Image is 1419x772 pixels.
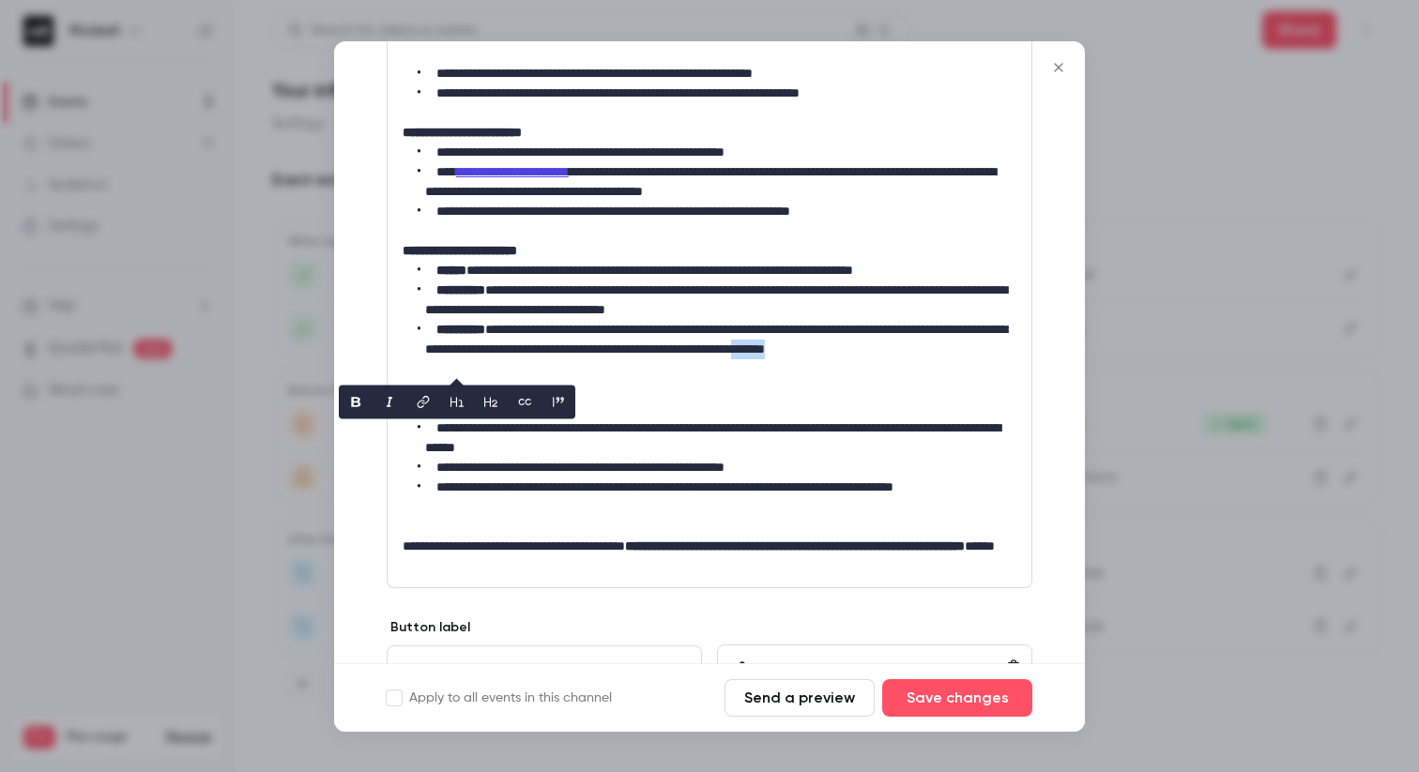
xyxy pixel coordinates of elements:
[408,386,438,416] button: link
[341,386,371,416] button: bold
[725,679,875,717] button: Send a preview
[747,646,1030,689] div: editor
[374,386,404,416] button: italic
[387,618,470,637] label: Button label
[882,679,1032,717] button: Save changes
[388,646,701,728] div: editor
[387,689,612,707] label: Apply to all events in this channel
[1040,49,1077,86] button: Close
[543,386,573,416] button: blockquote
